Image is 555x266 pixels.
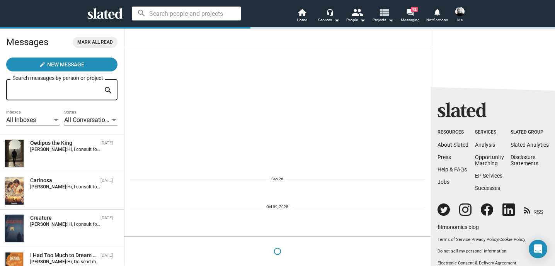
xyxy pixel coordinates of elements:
[30,147,67,152] strong: [PERSON_NAME]:
[369,8,397,25] button: Projects
[475,185,500,191] a: Successes
[472,237,498,242] a: Privacy Policy
[351,7,363,18] mat-icon: people
[438,179,449,185] a: Jobs
[73,37,117,48] button: Mark all read
[438,261,516,266] a: Electronic Consent & Delivery Agreement
[498,237,499,242] span: |
[511,154,538,166] a: DisclosureStatements
[438,129,468,136] div: Resources
[100,141,113,146] time: [DATE]
[438,249,549,254] button: Do not sell my personal information
[373,15,394,25] span: Projects
[6,116,36,124] span: All Inboxes
[30,177,97,184] div: Carinosa
[378,7,390,18] mat-icon: view_list
[397,8,424,25] a: 12Messaging
[30,252,97,259] div: I Had Too Much to Dream Last Night
[5,140,24,167] img: Oedipus the King
[64,116,112,124] span: All Conversations
[438,224,447,230] span: film
[30,214,97,222] div: Creature
[30,139,97,147] div: Oedipus the King
[511,142,549,148] a: Slated Analytics
[411,7,418,12] span: 12
[475,129,504,136] div: Services
[30,184,67,190] strong: [PERSON_NAME]:
[516,261,518,266] span: |
[326,8,333,15] mat-icon: headset_mic
[433,8,441,15] mat-icon: notifications
[100,215,113,220] time: [DATE]
[457,15,463,25] span: Me
[524,204,543,216] a: RSS
[438,154,451,160] a: Press
[132,7,241,20] input: Search people and projects
[401,15,420,25] span: Messaging
[470,237,472,242] span: |
[5,177,24,205] img: Carinosa
[297,15,307,25] span: Home
[6,33,48,51] h2: Messages
[511,129,549,136] div: Slated Group
[318,15,340,25] div: Services
[30,259,67,264] strong: [PERSON_NAME]:
[406,8,414,16] mat-icon: forum
[475,142,495,148] a: Analysis
[438,237,470,242] a: Terms of Service
[451,5,469,25] button: Shelly BancroftMe
[438,217,479,231] a: filmonomics blog
[455,7,465,16] img: Shelly Bancroft
[475,173,502,179] a: EP Services
[297,8,306,17] mat-icon: home
[100,253,113,258] time: [DATE]
[475,154,504,166] a: OpportunityMatching
[438,166,467,173] a: Help & FAQs
[358,15,367,25] mat-icon: arrow_drop_down
[499,237,525,242] a: Cookie Policy
[47,58,84,71] span: New Message
[426,15,448,25] span: Notifications
[100,178,113,183] time: [DATE]
[6,58,117,71] button: New Message
[5,215,24,242] img: Creature
[39,61,46,68] mat-icon: create
[438,142,468,148] a: About Slated
[529,240,547,258] div: Open Intercom Messenger
[424,8,451,25] a: Notifications
[67,259,296,264] span: Hi, Do send me your email address and I'll forward our full terms and conditions to you. Best, [P...
[104,85,113,97] mat-icon: search
[30,222,67,227] strong: [PERSON_NAME]:
[315,8,342,25] button: Services
[346,15,366,25] div: People
[288,8,315,25] a: Home
[386,15,395,25] mat-icon: arrow_drop_down
[332,15,341,25] mat-icon: arrow_drop_down
[342,8,369,25] button: People
[77,38,113,46] span: Mark all read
